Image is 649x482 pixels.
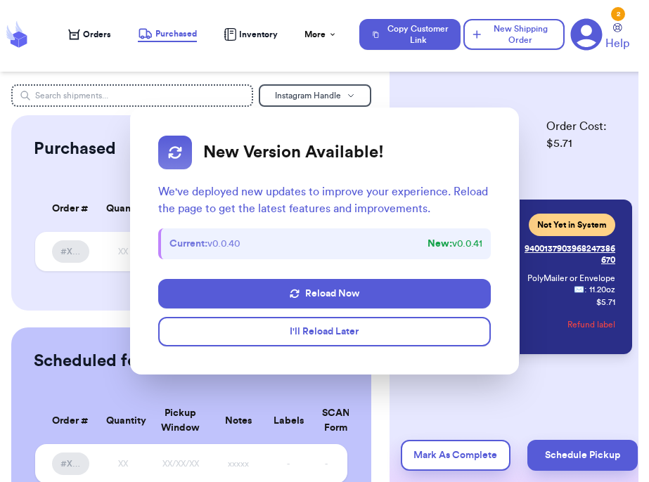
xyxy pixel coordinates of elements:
p: We've deployed new updates to improve your experience. Reload the page to get the latest features... [158,183,491,217]
strong: Current: [169,239,207,249]
h2: New Version Available! [203,142,384,163]
button: I'll Reload Later [158,317,491,346]
strong: New: [428,239,452,249]
span: v 0.0.41 [428,237,482,251]
button: Reload Now [158,279,491,308]
span: v 0.0.40 [169,237,240,251]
